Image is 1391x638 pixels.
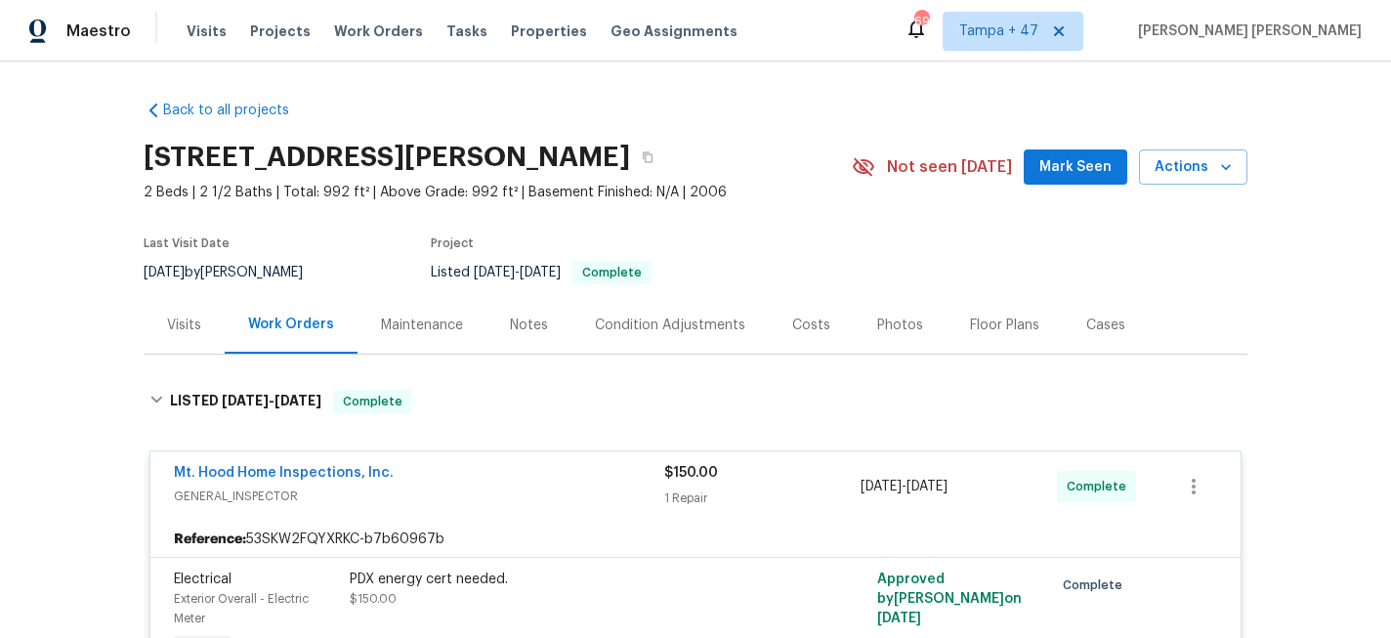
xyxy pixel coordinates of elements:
[877,573,1022,625] span: Approved by [PERSON_NAME] on
[1139,149,1247,186] button: Actions
[959,21,1038,41] span: Tampa + 47
[861,480,902,493] span: [DATE]
[520,266,561,279] span: [DATE]
[792,316,830,335] div: Costs
[906,480,948,493] span: [DATE]
[1063,575,1130,595] span: Complete
[861,477,948,496] span: -
[664,466,718,480] span: $150.00
[1039,155,1112,180] span: Mark Seen
[877,316,923,335] div: Photos
[222,394,269,407] span: [DATE]
[174,593,309,624] span: Exterior Overall - Electric Meter
[144,261,326,284] div: by [PERSON_NAME]
[611,21,738,41] span: Geo Assignments
[174,487,664,506] span: GENERAL_INSPECTOR
[431,266,652,279] span: Listed
[274,394,321,407] span: [DATE]
[1155,155,1232,180] span: Actions
[511,21,587,41] span: Properties
[66,21,131,41] span: Maestro
[144,370,1247,433] div: LISTED [DATE]-[DATE]Complete
[446,24,487,38] span: Tasks
[144,237,230,249] span: Last Visit Date
[381,316,463,335] div: Maintenance
[877,612,921,625] span: [DATE]
[144,101,331,120] a: Back to all projects
[914,12,928,31] div: 698
[250,21,311,41] span: Projects
[510,316,548,335] div: Notes
[350,593,397,605] span: $150.00
[474,266,515,279] span: [DATE]
[174,530,246,549] b: Reference:
[334,21,423,41] span: Work Orders
[574,267,650,278] span: Complete
[1130,21,1362,41] span: [PERSON_NAME] [PERSON_NAME]
[144,148,630,167] h2: [STREET_ADDRESS][PERSON_NAME]
[222,394,321,407] span: -
[187,21,227,41] span: Visits
[595,316,745,335] div: Condition Adjustments
[474,266,561,279] span: -
[350,570,778,589] div: PDX energy cert needed.
[170,390,321,413] h6: LISTED
[167,316,201,335] div: Visits
[630,140,665,175] button: Copy Address
[664,489,861,508] div: 1 Repair
[970,316,1039,335] div: Floor Plans
[431,237,474,249] span: Project
[1086,316,1125,335] div: Cases
[887,157,1012,177] span: Not seen [DATE]
[150,522,1241,557] div: 53SKW2FQYXRKC-b7b60967b
[174,573,232,586] span: Electrical
[174,466,394,480] a: Mt. Hood Home Inspections, Inc.
[1067,477,1134,496] span: Complete
[144,266,185,279] span: [DATE]
[1024,149,1127,186] button: Mark Seen
[335,392,410,411] span: Complete
[248,315,334,334] div: Work Orders
[144,183,852,202] span: 2 Beds | 2 1/2 Baths | Total: 992 ft² | Above Grade: 992 ft² | Basement Finished: N/A | 2006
